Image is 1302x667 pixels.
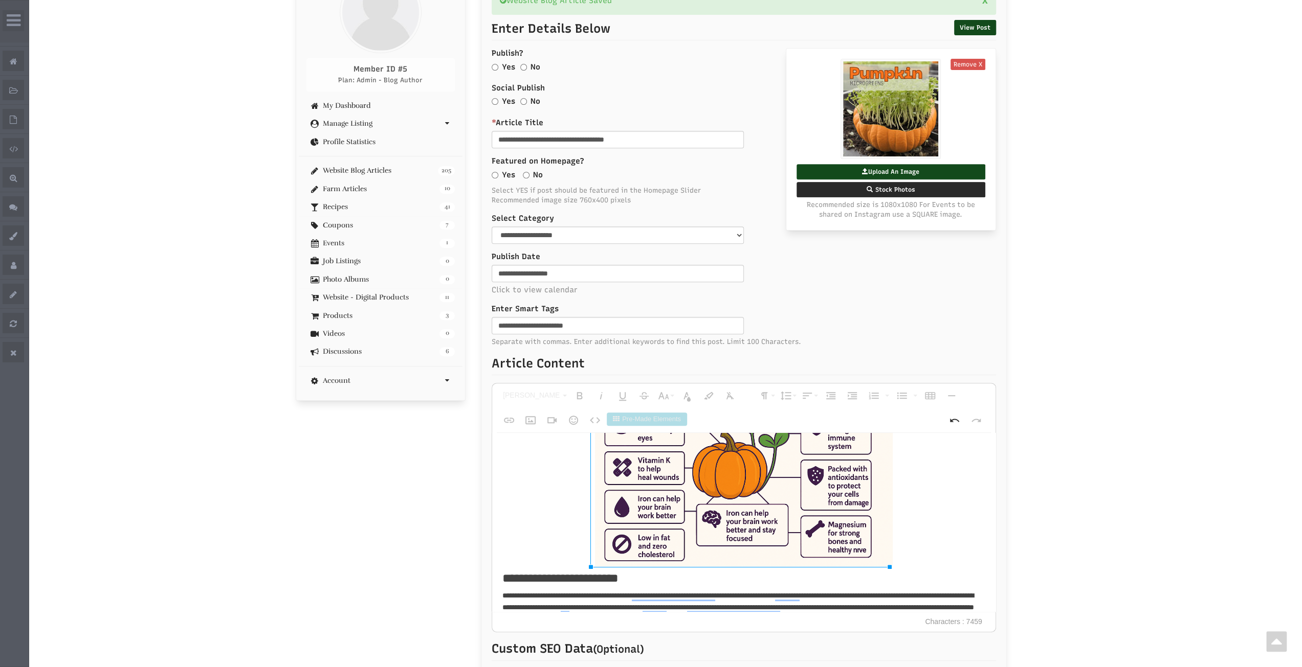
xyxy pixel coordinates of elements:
input: No [520,98,527,105]
label: Select Category [492,213,996,224]
label: Featured on Homepage? [492,156,996,167]
i: Wide Admin Panel [7,12,20,29]
a: Account [306,377,455,384]
a: 41 Recipes [306,203,455,211]
input: No [523,172,529,178]
button: Insert Video [542,410,562,430]
button: Insert Table [920,385,940,406]
span: 205 [438,166,455,175]
a: Profile Statistics [306,138,455,146]
a: 0 Job Listings [306,257,455,265]
button: Decrease Indent (Ctrl+[) [821,385,841,406]
button: Font Size [656,385,675,406]
span: Select YES if post should be featured in the Homepage Slider Recommended image size 760x400 pixels [492,186,996,205]
span: 1 [439,239,455,248]
span: 7 [439,221,455,230]
span: 0 [439,329,455,338]
button: Ordered List [882,385,890,406]
input: Yes [492,172,498,178]
a: Manage Listing [306,120,455,127]
a: 7 Coupons [306,221,455,229]
label: Stock Photos [797,182,985,197]
button: Text Color [677,385,697,406]
a: 10 Farm Articles [306,185,455,193]
button: Unordered List [892,385,912,406]
a: 11 Website - Digital Products [306,293,455,301]
label: Publish Date [492,251,540,262]
span: 41 [439,202,455,212]
a: 205 Website Blog Articles [306,167,455,174]
button: Underline (Ctrl+U) [613,385,632,406]
span: 0 [439,257,455,266]
button: Increase Indent (Ctrl+]) [843,385,862,406]
span: Separate with commas. Enter additional keywords to find this post. Limit 100 Characters. [492,337,996,347]
a: Remove X [951,59,985,70]
span: Member ID #5 [354,64,407,74]
button: Italic (Ctrl+I) [591,385,611,406]
span: 10 [439,185,455,194]
label: No [533,170,543,180]
label: Social Publish [492,83,996,94]
button: Background Color [699,385,718,406]
button: Paragraph Format [757,385,776,406]
img: 5 blog post image 20251003135242 [841,59,941,159]
span: 11 [439,293,455,302]
button: Code View [585,410,605,430]
input: No [520,64,527,71]
label: Enter Smart Tags [492,304,996,314]
span: Characters : 7459 [920,612,987,632]
label: Article Title [492,118,996,128]
input: Yes [492,98,498,105]
a: 0 Videos [306,330,455,337]
select: select-1 [492,226,744,244]
a: 1 Events [306,239,455,247]
button: Bold (Ctrl+B) [570,385,589,406]
button: Insert Horizontal Line [942,385,961,406]
a: 3 Products [306,312,455,319]
button: Ordered List [864,385,884,406]
button: Clear Formatting [720,385,740,406]
span: 3 [439,311,455,320]
button: Unordered List [910,385,918,406]
p: Click to view calendar [492,285,996,295]
button: Redo (Ctrl+Shift+Z) [966,410,986,430]
label: Publish? [492,48,996,59]
p: Article Content [492,355,996,375]
label: Upload An Image [797,164,985,179]
button: Undo (Ctrl+Z) [945,410,964,430]
label: No [531,62,540,73]
label: No [531,96,540,107]
span: [PERSON_NAME] [501,391,562,400]
button: Emoticons [564,410,583,430]
button: Align [800,385,819,406]
small: (Optional) [593,643,644,655]
span: 0 [439,275,455,284]
span: Recommended size is 1080x1080 For Events to be shared on Instagram use a SQUARE image. [797,200,985,220]
input: Yes [492,64,498,71]
label: Yes [502,170,515,180]
a: 6 Discussions [306,348,455,355]
a: My Dashboard [306,102,455,109]
a: 0 Photo Albums [306,275,455,283]
button: Strikethrough (Ctrl+S) [634,385,654,406]
span: 6 [439,347,455,356]
p: Custom SEO Data [492,640,996,660]
button: Pre-Made Elements [607,412,687,426]
a: View Post [954,20,996,35]
label: Yes [502,62,515,73]
label: Yes [502,96,515,107]
p: Enter Details Below [492,20,996,40]
span: Plan: Admin - Blog Author [338,76,423,84]
button: [PERSON_NAME] [499,385,568,406]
